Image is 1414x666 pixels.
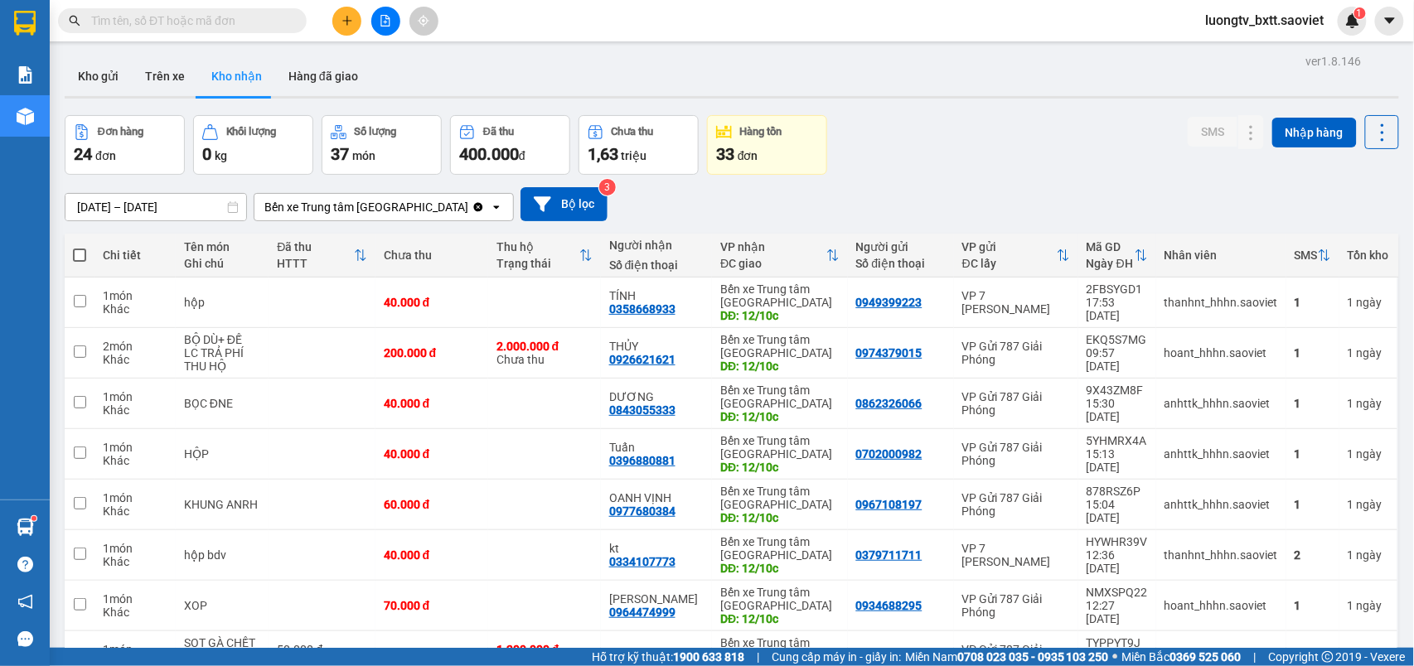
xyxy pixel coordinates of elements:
[103,390,167,403] div: 1 món
[1165,548,1278,562] div: thanhnt_hhhn.saoviet
[1375,7,1404,36] button: caret-down
[341,15,353,27] span: plus
[1193,10,1338,31] span: luongtv_bxtt.saoviet
[352,149,375,162] span: món
[856,296,922,309] div: 0949399223
[184,397,261,410] div: BỌC ĐNE
[384,599,480,612] div: 70.000 đ
[275,56,371,96] button: Hàng đã giao
[1295,397,1331,410] div: 1
[1165,346,1278,360] div: hoant_hhhn.saoviet
[264,199,468,215] div: Bến xe Trung tâm [GEOGRAPHIC_DATA]
[720,282,839,309] div: Bến xe Trung tâm [GEOGRAPHIC_DATA]
[1348,296,1389,309] div: 1
[74,144,92,164] span: 24
[720,535,839,562] div: Bến xe Trung tâm [GEOGRAPHIC_DATA]
[1122,648,1242,666] span: Miền Bắc
[1165,498,1278,511] div: anhttk_hhhn.saoviet
[1322,651,1334,663] span: copyright
[740,126,782,138] div: Hàng tồn
[91,12,287,30] input: Tìm tên, số ĐT hoặc mã đơn
[1345,13,1360,28] img: icon-new-feature
[103,542,167,555] div: 1 món
[1357,7,1363,19] span: 1
[954,234,1078,277] th: Toggle SortBy
[1113,654,1118,660] span: ⚪️
[459,144,519,164] span: 400.000
[1087,296,1148,322] div: 17:53 [DATE]
[1295,599,1331,612] div: 1
[1087,636,1148,649] div: TYPPYT9J
[673,650,744,664] strong: 1900 633 818
[103,403,167,417] div: Khác
[483,126,514,138] div: Đã thu
[609,606,676,619] div: 0964474999
[1286,234,1339,277] th: Toggle SortBy
[720,485,839,511] div: Bến xe Trung tâm [GEOGRAPHIC_DATA]
[1348,447,1389,461] div: 1
[609,441,704,454] div: Tuấn
[472,200,485,214] svg: Clear value
[609,289,704,302] div: TÍNH
[720,360,839,373] div: DĐ: 12/10c
[579,115,699,175] button: Chưa thu1,63 triệu
[65,56,132,96] button: Kho gửi
[738,149,758,162] span: đơn
[757,648,759,666] span: |
[1165,599,1278,612] div: hoant_hhhn.saoviet
[103,302,167,316] div: Khác
[371,7,400,36] button: file-add
[331,144,349,164] span: 37
[384,498,480,511] div: 60.000 đ
[496,340,593,353] div: 2.000.000 đ
[1295,249,1318,262] div: SMS
[962,441,1070,467] div: VP Gửi 787 Giải Phóng
[1087,384,1148,397] div: 9X43ZM8F
[69,15,80,27] span: search
[707,115,827,175] button: Hàng tồn33đơn
[470,199,472,215] input: Selected Bến xe Trung tâm Lào Cai.
[184,296,261,309] div: hộp
[592,648,744,666] span: Hỗ trợ kỹ thuật:
[103,289,167,302] div: 1 món
[17,557,33,572] span: question-circle
[1087,599,1148,625] div: 12:27 [DATE]
[962,592,1070,619] div: VP Gửi 787 Giải Phóng
[519,149,525,162] span: đ
[1087,498,1148,524] div: 15:04 [DATE]
[609,258,704,272] div: Số điện thoại
[184,599,261,612] div: XOP
[450,115,570,175] button: Đã thu400.000đ
[1295,447,1331,461] div: 1
[277,643,366,656] div: 50.000 đ
[103,555,167,568] div: Khác
[384,548,480,562] div: 40.000 đ
[17,108,34,125] img: warehouse-icon
[1295,548,1331,562] div: 2
[95,149,116,162] span: đơn
[1272,118,1357,147] button: Nhập hàng
[609,302,676,316] div: 0358668933
[17,519,34,536] img: warehouse-icon
[184,636,261,663] div: SỌT GÀ CHẾT K CHỊU
[962,289,1070,316] div: VP 7 [PERSON_NAME]
[720,612,839,625] div: DĐ: 12/10c
[1354,7,1366,19] sup: 1
[1087,282,1148,296] div: 2FBSYGD1
[184,333,261,346] div: BỘ DÙ+ ĐẾ
[856,257,946,270] div: Số điện thoại
[496,257,579,270] div: Trạng thái
[103,592,167,606] div: 1 món
[1357,498,1383,511] span: ngày
[856,397,922,410] div: 0862326066
[65,115,185,175] button: Đơn hàng24đơn
[184,346,261,373] div: LC TRẢ PHÍ THU HỘ
[1306,52,1362,70] div: ver 1.8.146
[1357,447,1383,461] span: ngày
[409,7,438,36] button: aim
[384,397,480,410] div: 40.000 đ
[1295,498,1331,511] div: 1
[1383,13,1397,28] span: caret-down
[184,240,261,253] div: Tên món
[103,504,167,518] div: Khác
